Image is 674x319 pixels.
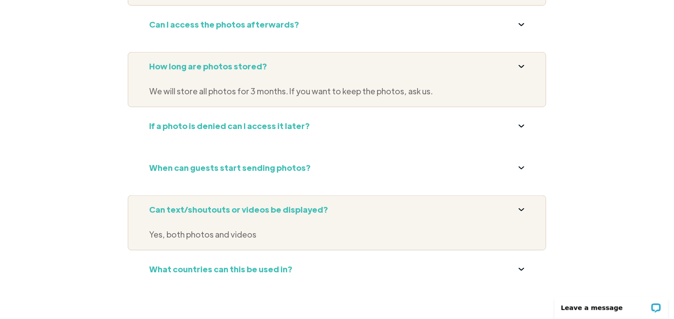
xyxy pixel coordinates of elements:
strong: When can guests start sending photos? [149,162,310,173]
strong: Can I access the photos afterwards? [149,19,299,29]
iframe: LiveChat chat widget [549,291,674,319]
strong: What countries can this be used in? [149,264,292,274]
p: We will store all photos for 3 months. If you want to keep the photos, ask us. [149,85,525,98]
strong: How long are photos stored? [149,61,267,71]
p: Yes, both photos and videos [149,228,525,241]
strong: If a photo is denied can I access it later? [149,121,309,131]
img: down arrow [519,23,524,26]
strong: Can text/shoutouts or videos be displayed? [149,204,328,214]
